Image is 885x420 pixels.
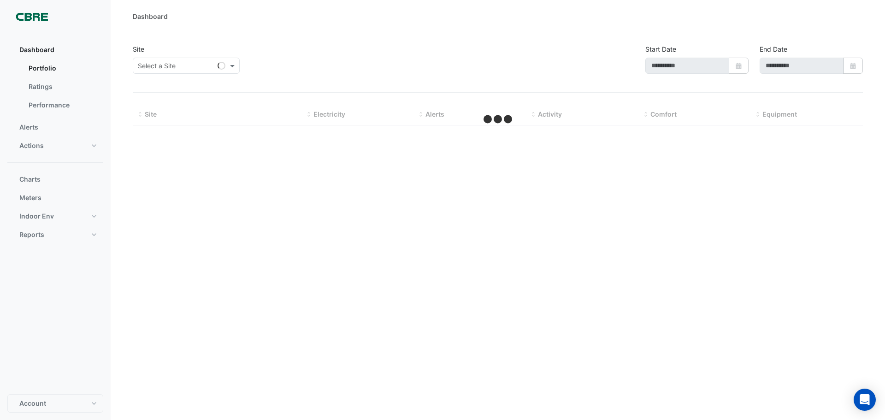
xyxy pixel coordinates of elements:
[7,394,103,413] button: Account
[145,110,157,118] span: Site
[19,45,54,54] span: Dashboard
[538,110,562,118] span: Activity
[19,230,44,239] span: Reports
[7,136,103,155] button: Actions
[19,123,38,132] span: Alerts
[425,110,444,118] span: Alerts
[21,96,103,114] a: Performance
[762,110,797,118] span: Equipment
[7,59,103,118] div: Dashboard
[7,189,103,207] button: Meters
[19,141,44,150] span: Actions
[133,12,168,21] div: Dashboard
[7,225,103,244] button: Reports
[7,41,103,59] button: Dashboard
[650,110,677,118] span: Comfort
[11,7,53,26] img: Company Logo
[313,110,345,118] span: Electricity
[19,193,41,202] span: Meters
[19,399,46,408] span: Account
[19,212,54,221] span: Indoor Env
[7,207,103,225] button: Indoor Env
[645,44,676,54] label: Start Date
[7,170,103,189] button: Charts
[19,175,41,184] span: Charts
[760,44,787,54] label: End Date
[7,118,103,136] button: Alerts
[133,44,144,54] label: Site
[21,77,103,96] a: Ratings
[21,59,103,77] a: Portfolio
[854,389,876,411] div: Open Intercom Messenger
